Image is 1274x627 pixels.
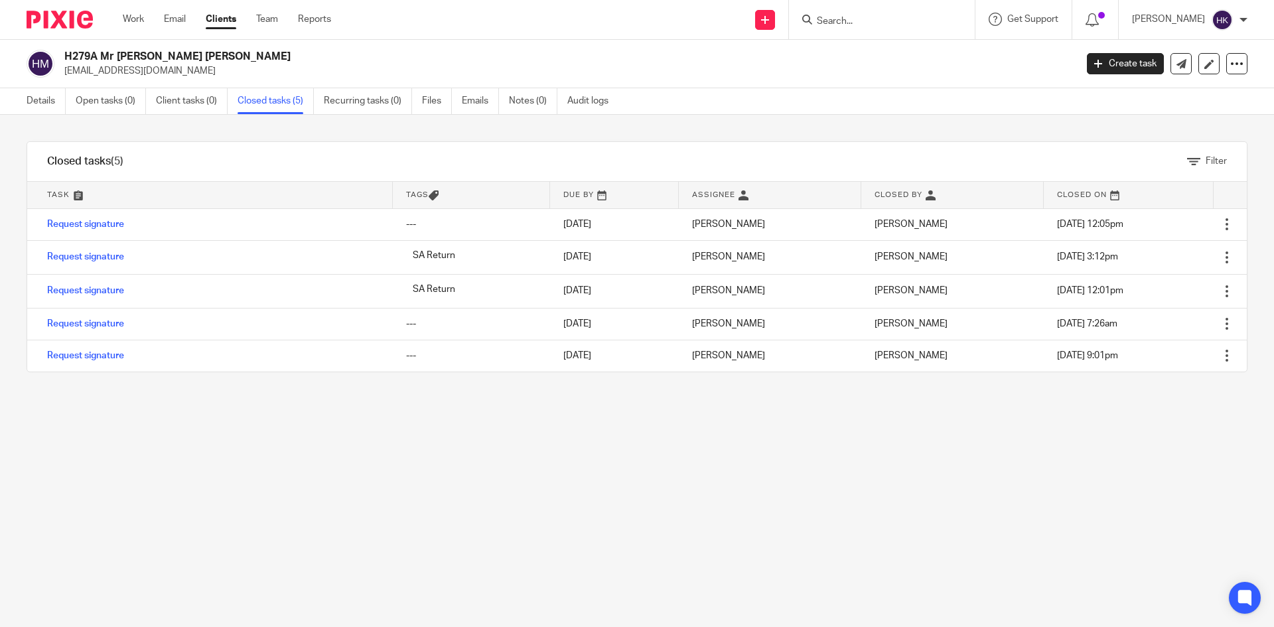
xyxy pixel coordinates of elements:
[47,286,124,295] a: Request signature
[164,13,186,26] a: Email
[550,308,679,340] td: [DATE]
[550,208,679,240] td: [DATE]
[550,340,679,372] td: [DATE]
[324,88,412,114] a: Recurring tasks (0)
[462,88,499,114] a: Emails
[679,240,861,274] td: [PERSON_NAME]
[64,50,867,64] h2: H279A Mr [PERSON_NAME] [PERSON_NAME]
[156,88,228,114] a: Client tasks (0)
[1057,319,1117,328] span: [DATE] 7:26am
[1057,220,1123,229] span: [DATE] 12:05pm
[393,182,549,208] th: Tags
[1057,286,1123,295] span: [DATE] 12:01pm
[679,208,861,240] td: [PERSON_NAME]
[406,218,536,231] div: ---
[406,349,536,362] div: ---
[76,88,146,114] a: Open tasks (0)
[27,50,54,78] img: svg%3E
[550,274,679,308] td: [DATE]
[1206,157,1227,166] span: Filter
[47,220,124,229] a: Request signature
[550,240,679,274] td: [DATE]
[422,88,452,114] a: Files
[567,88,618,114] a: Audit logs
[1087,53,1164,74] a: Create task
[298,13,331,26] a: Reports
[206,13,236,26] a: Clients
[27,11,93,29] img: Pixie
[406,317,536,330] div: ---
[47,319,124,328] a: Request signature
[815,16,935,28] input: Search
[875,319,948,328] span: [PERSON_NAME]
[1057,252,1118,261] span: [DATE] 3:12pm
[875,220,948,229] span: [PERSON_NAME]
[47,252,124,261] a: Request signature
[256,13,278,26] a: Team
[47,351,124,360] a: Request signature
[64,64,1067,78] p: [EMAIL_ADDRESS][DOMAIN_NAME]
[509,88,557,114] a: Notes (0)
[238,88,314,114] a: Closed tasks (5)
[875,351,948,360] span: [PERSON_NAME]
[679,274,861,308] td: [PERSON_NAME]
[1132,13,1205,26] p: [PERSON_NAME]
[679,340,861,372] td: [PERSON_NAME]
[679,308,861,340] td: [PERSON_NAME]
[47,155,123,169] h1: Closed tasks
[1007,15,1058,24] span: Get Support
[27,88,66,114] a: Details
[123,13,144,26] a: Work
[875,252,948,261] span: [PERSON_NAME]
[1212,9,1233,31] img: svg%3E
[406,247,462,264] span: SA Return
[111,156,123,167] span: (5)
[1057,351,1118,360] span: [DATE] 9:01pm
[875,286,948,295] span: [PERSON_NAME]
[406,281,462,298] span: SA Return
